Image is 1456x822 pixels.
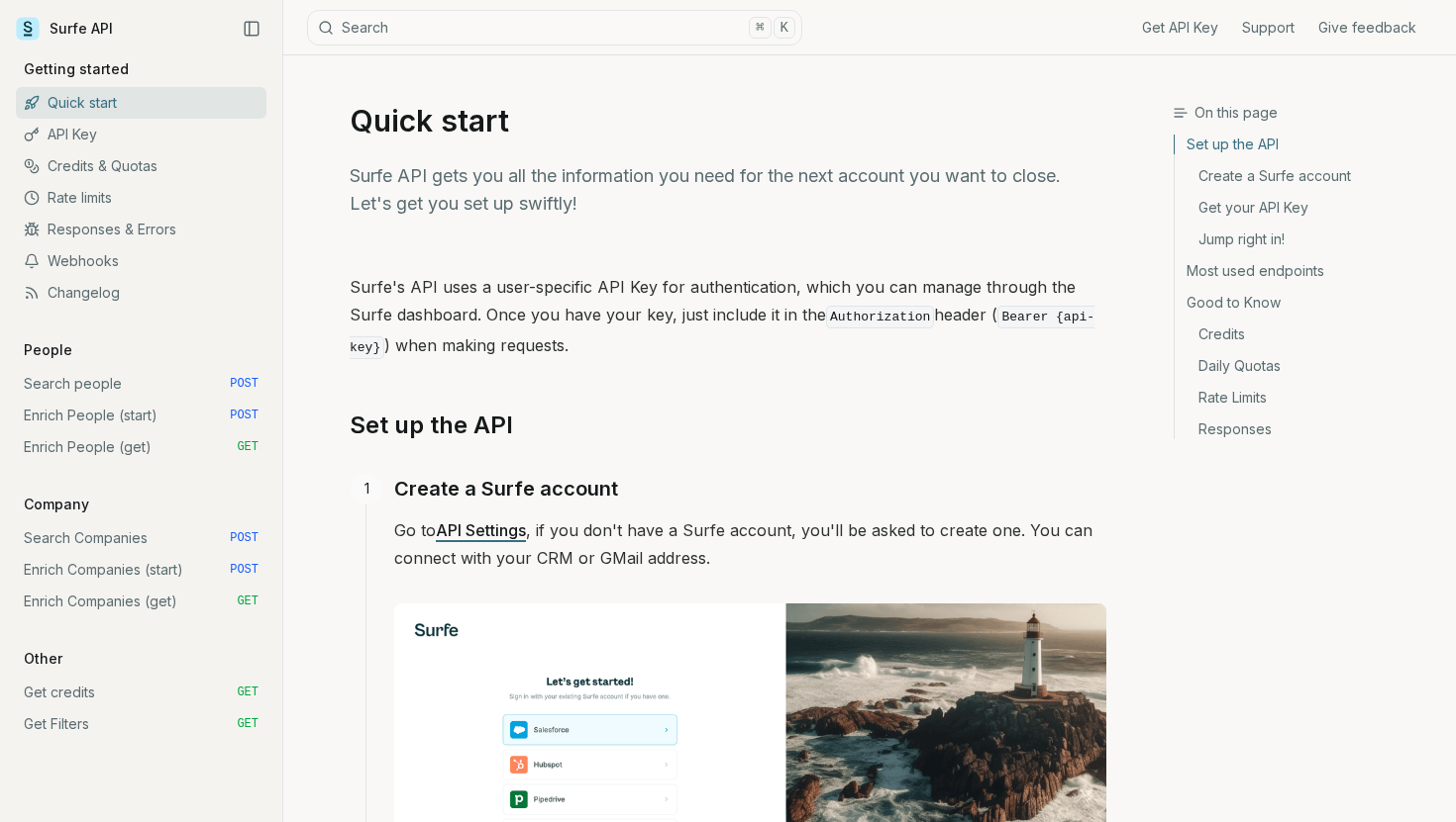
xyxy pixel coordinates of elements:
[16,277,266,309] a: Changelog
[307,10,802,46] button: Search⌘K
[16,182,266,214] a: Rate limits
[16,87,266,119] a: Quick start
[1175,413,1440,439] a: Responses
[16,677,266,708] a: Get credits GET
[1175,255,1440,287] a: Most used endpoints
[16,245,266,277] a: Webhooks
[16,368,266,400] a: Search people POST
[16,59,137,79] p: Getting started
[350,162,1106,218] p: Surfe API gets you all the information you need for the next account you want to close. Let's get...
[237,14,266,44] button: Collapse Sidebar
[16,554,266,586] a: Enrich Companies (start) POST
[16,522,266,554] a: Search Companies POST
[826,306,934,328] code: Authorization
[237,716,259,732] span: GET
[1175,382,1440,413] a: Rate Limits
[394,516,1106,572] p: Go to , if you don't have a Surfe account, you'll be asked to create one. You can connect with yo...
[230,408,259,423] span: POST
[1318,18,1416,38] a: Give feedback
[1175,319,1440,350] a: Credits
[1175,350,1440,382] a: Daily Quotas
[16,649,70,669] p: Other
[1142,18,1218,38] a: Get API Key
[1175,224,1440,255] a: Jump right in!
[237,685,259,700] span: GET
[230,530,259,546] span: POST
[237,594,259,609] span: GET
[1175,160,1440,192] a: Create a Surfe account
[16,431,266,463] a: Enrich People (get) GET
[749,17,771,39] kbd: ⌘
[350,410,513,441] a: Set up the API
[16,495,97,514] p: Company
[16,119,266,150] a: API Key
[350,273,1106,362] p: Surfe's API uses a user-specific API Key for authentication, which you can manage through the Sur...
[1173,103,1440,123] h3: On this page
[16,586,266,617] a: Enrich Companies (get) GET
[1175,135,1440,160] a: Set up the API
[16,14,113,44] a: Surfe API
[774,17,795,39] kbd: K
[1175,287,1440,319] a: Good to Know
[1242,18,1295,38] a: Support
[1175,192,1440,224] a: Get your API Key
[16,400,266,431] a: Enrich People (start) POST
[16,150,266,182] a: Credits & Quotas
[350,103,1106,138] h1: Quick start
[237,439,259,455] span: GET
[230,376,259,392] span: POST
[436,520,526,540] a: API Settings
[16,214,266,245] a: Responses & Errors
[16,708,266,740] a: Get Filters GET
[394,473,618,504] a: Create a Surfe account
[16,340,80,360] p: People
[230,562,259,578] span: POST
